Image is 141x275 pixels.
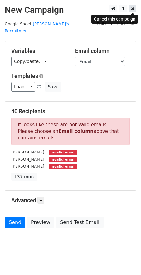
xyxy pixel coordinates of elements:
[5,22,69,33] small: Google Sheet:
[11,108,130,115] h5: 40 Recipients
[11,157,44,162] small: [PERSON_NAME]
[110,245,141,275] iframe: Chat Widget
[58,128,94,134] strong: Email column
[11,82,35,92] a: Load...
[11,150,44,154] small: [PERSON_NAME]
[56,217,103,228] a: Send Test Email
[49,150,77,155] small: Invalid email
[95,22,136,26] a: Daily emails left: 50
[5,217,25,228] a: Send
[11,47,66,54] h5: Variables
[75,47,130,54] h5: Email column
[5,5,136,15] h2: New Campaign
[27,217,54,228] a: Preview
[11,117,130,145] p: It looks like these are not valid emails. Please choose an above that contains emails.
[11,173,37,181] a: +37 more
[5,22,69,33] a: [PERSON_NAME]'s Recruitment
[49,157,77,162] small: Invalid email
[91,15,138,24] div: Cancel this campaign
[11,164,44,168] small: [PERSON_NAME]
[45,82,61,92] button: Save
[11,72,38,79] a: Templates
[49,164,77,169] small: Invalid email
[11,57,49,66] a: Copy/paste...
[11,197,130,204] h5: Advanced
